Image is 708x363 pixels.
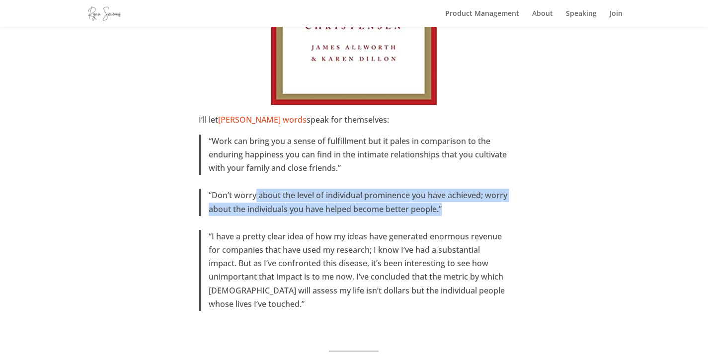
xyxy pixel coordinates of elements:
[445,10,519,27] a: Product Management
[209,230,509,311] p: “I have a pretty clear idea of how my ideas have generated enormous revenue for companies that ha...
[610,10,623,27] a: Join
[209,135,509,175] p: “Work can bring you a sense of fulfillment but it pales in comparison to the enduring happiness y...
[209,189,509,216] p: “Don’t worry about the level of individual prominence you have achieved; worry about the individu...
[199,113,509,135] p: I’ll let speak for themselves:
[566,10,597,27] a: Speaking
[88,6,121,20] img: ryanseamons.com
[218,114,307,125] a: [PERSON_NAME] words
[532,10,553,27] a: About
